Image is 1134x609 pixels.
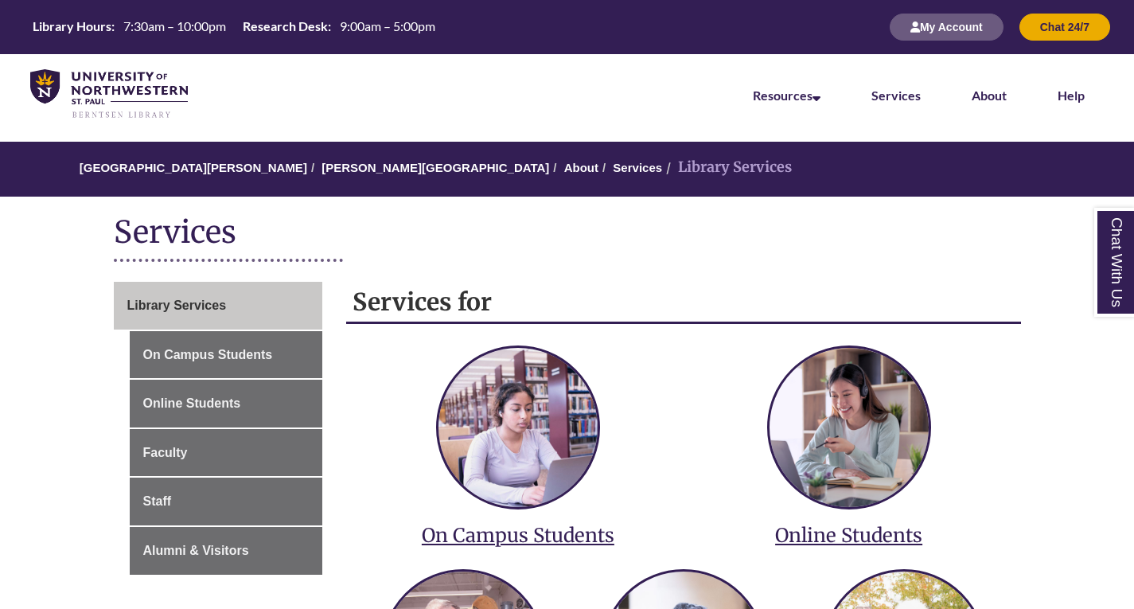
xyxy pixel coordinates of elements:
[114,282,323,575] div: Guide Page Menu
[438,348,598,507] img: services for on campus students
[753,88,820,103] a: Resources
[346,282,1021,324] h2: Services for
[321,161,549,174] a: [PERSON_NAME][GEOGRAPHIC_DATA]
[364,332,672,548] a: services for on campus students On Campus Students
[130,429,323,477] a: Faculty
[130,380,323,427] a: Online Students
[130,478,323,525] a: Staff
[236,18,333,35] th: Research Desk:
[972,88,1007,103] a: About
[127,299,227,312] span: Library Services
[770,348,929,507] img: services for online students
[1019,20,1110,33] a: Chat 24/7
[890,14,1003,41] button: My Account
[114,213,1021,255] h1: Services
[123,18,226,33] span: 7:30am – 10:00pm
[1019,14,1110,41] button: Chat 24/7
[26,18,117,35] th: Library Hours:
[130,331,323,379] a: On Campus Students
[364,523,672,548] h3: On Campus Students
[871,88,921,103] a: Services
[564,161,598,174] a: About
[30,69,188,119] img: UNWSP Library Logo
[130,527,323,575] a: Alumni & Visitors
[26,18,442,37] a: Hours Today
[340,18,435,33] span: 9:00am – 5:00pm
[890,20,1003,33] a: My Account
[613,161,662,174] a: Services
[1058,88,1085,103] a: Help
[114,282,323,330] a: Library Services
[26,18,442,35] table: Hours Today
[696,332,1003,548] a: services for online students Online Students
[696,523,1003,548] h3: Online Students
[662,156,792,179] li: Library Services
[80,161,307,174] a: [GEOGRAPHIC_DATA][PERSON_NAME]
